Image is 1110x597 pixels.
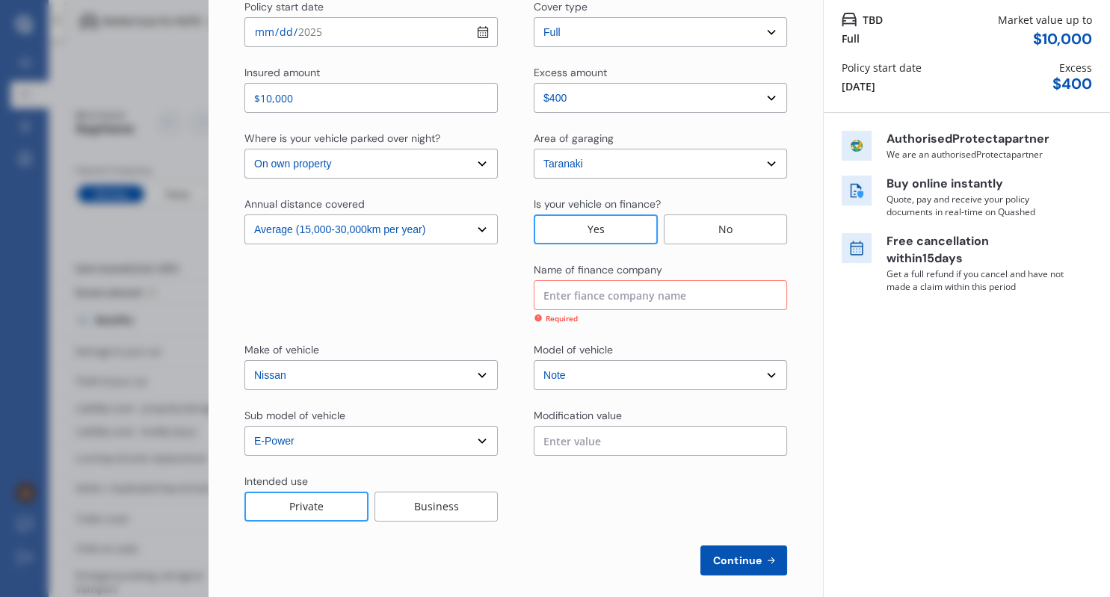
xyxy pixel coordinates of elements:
button: Continue [700,545,787,575]
div: Name of finance company [534,262,662,277]
input: Enter insured amount [244,83,498,113]
span: TBD [863,12,883,28]
div: Model of vehicle [534,342,613,357]
div: $ 400 [1052,75,1092,93]
div: Annual distance covered [244,197,365,211]
div: Private [244,492,369,522]
span: Continue [710,554,765,566]
img: insurer icon [842,131,872,161]
div: [DATE] [842,78,875,94]
div: $ 10,000 [1033,31,1092,48]
div: Intended use [244,474,308,489]
div: Excess amount [534,65,607,80]
input: Enter value [534,426,787,456]
p: Get a full refund if you cancel and have not made a claim within this period [887,267,1066,293]
div: Yes [534,214,658,244]
img: free cancel icon [842,233,872,263]
div: Insured amount [244,65,320,80]
div: Required [546,313,578,324]
div: No [664,214,787,244]
div: Policy start date [842,60,922,75]
div: Excess [1059,60,1092,75]
div: Market value up to [998,12,1092,28]
div: Area of garaging [534,131,614,146]
div: Sub model of vehicle [244,408,345,423]
img: buy online icon [842,176,872,205]
input: dd / mm / yyyy [244,17,498,47]
p: Buy online instantly [887,176,1066,193]
p: Authorised Protecta partner [887,131,1066,148]
div: Where is your vehicle parked over night? [244,131,440,146]
input: Enter fiance company name [534,280,787,310]
div: Full [842,31,860,46]
p: Free cancellation within 15 days [887,233,1066,267]
div: Make of vehicle [244,342,319,357]
div: Modification value [534,408,622,423]
p: Quote, pay and receive your policy documents in real-time on Quashed [887,193,1066,218]
p: We are an authorised Protecta partner [887,148,1066,161]
div: Business [374,492,498,522]
div: Is your vehicle on finance? [534,197,661,211]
